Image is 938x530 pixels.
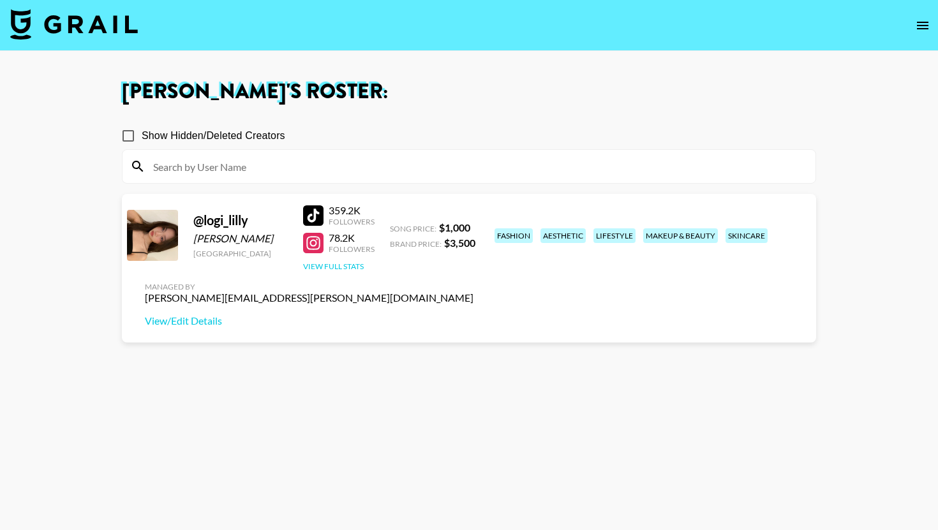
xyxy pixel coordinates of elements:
h1: [PERSON_NAME] 's Roster: [122,82,816,102]
div: Managed By [145,282,473,291]
span: Song Price: [390,224,436,233]
div: [PERSON_NAME] [193,232,288,245]
img: Grail Talent [10,9,138,40]
button: open drawer [910,13,935,38]
div: lifestyle [593,228,636,243]
span: Show Hidden/Deleted Creators [142,128,285,144]
a: View/Edit Details [145,314,473,327]
div: @ logi_lilly [193,212,288,228]
strong: $ 3,500 [444,237,475,249]
div: [PERSON_NAME][EMAIL_ADDRESS][PERSON_NAME][DOMAIN_NAME] [145,291,473,304]
div: Followers [329,244,375,254]
button: View Full Stats [303,261,364,271]
div: makeup & beauty [643,228,718,243]
div: 359.2K [329,204,375,217]
div: fashion [495,228,533,243]
div: aesthetic [540,228,586,243]
strong: $ 1,000 [439,221,470,233]
div: skincare [726,228,768,243]
div: Followers [329,217,375,226]
div: [GEOGRAPHIC_DATA] [193,249,288,258]
span: Brand Price: [390,239,442,249]
div: 78.2K [329,232,375,244]
input: Search by User Name [145,156,808,177]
